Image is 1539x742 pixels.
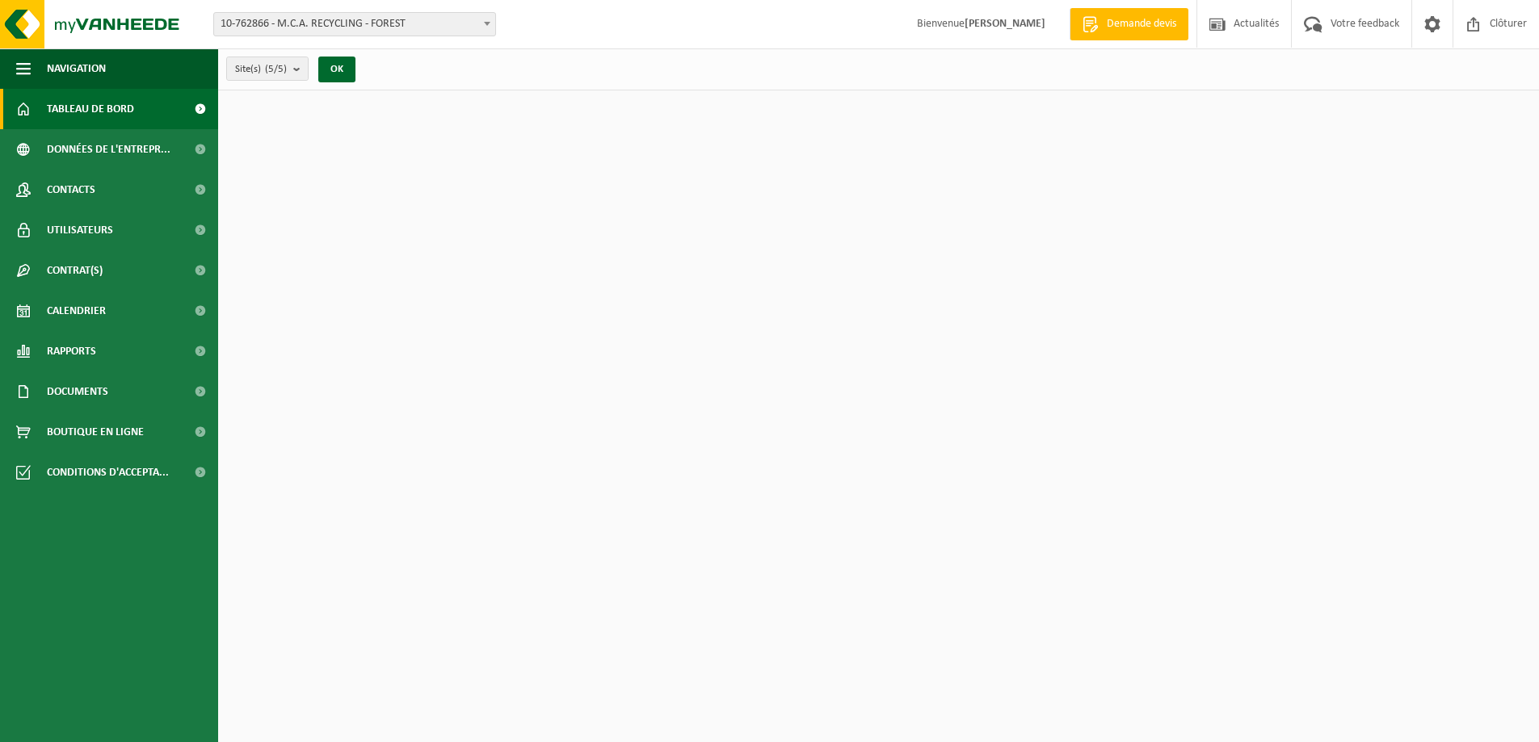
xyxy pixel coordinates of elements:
[47,331,96,371] span: Rapports
[214,13,495,36] span: 10-762866 - M.C.A. RECYCLING - FOREST
[235,57,287,82] span: Site(s)
[265,64,287,74] count: (5/5)
[47,48,106,89] span: Navigation
[47,210,113,250] span: Utilisateurs
[47,412,144,452] span: Boutique en ligne
[47,89,134,129] span: Tableau de bord
[1070,8,1188,40] a: Demande devis
[213,12,496,36] span: 10-762866 - M.C.A. RECYCLING - FOREST
[1103,16,1180,32] span: Demande devis
[47,129,170,170] span: Données de l'entrepr...
[47,170,95,210] span: Contacts
[226,57,309,81] button: Site(s)(5/5)
[47,452,169,493] span: Conditions d'accepta...
[965,18,1045,30] strong: [PERSON_NAME]
[47,371,108,412] span: Documents
[318,57,355,82] button: OK
[47,250,103,291] span: Contrat(s)
[47,291,106,331] span: Calendrier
